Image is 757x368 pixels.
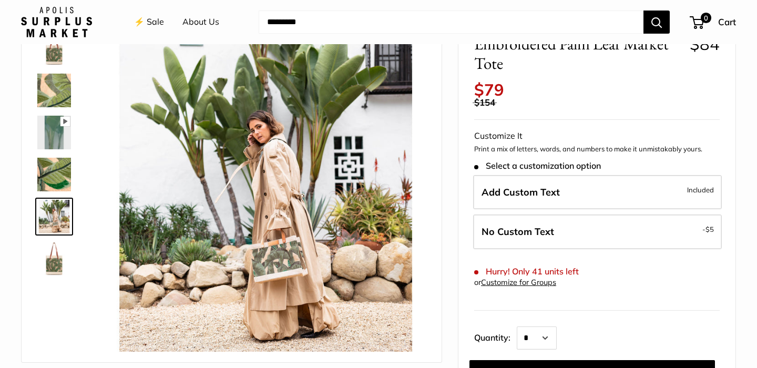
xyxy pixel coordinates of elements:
a: Embroidered Palm Leaf Market Tote [35,240,73,278]
a: About Us [182,14,219,30]
span: Embroidered Palm Leaf Market Tote [474,34,682,73]
a: 0 Cart [691,14,736,30]
img: description_A multi-layered motif with eight varying thread colors. [37,158,71,191]
img: Embroidered Palm Leaf Market Tote [106,32,426,352]
img: Embroidered Palm Leaf Market Tote [37,242,71,275]
div: Customize It [474,128,720,144]
span: Select a customization option [474,161,601,171]
span: Add Custom Text [482,186,560,198]
span: Hurry! Only 41 units left [474,267,579,277]
label: Leave Blank [473,214,722,249]
input: Search... [259,11,643,34]
img: Embroidered Palm Leaf Market Tote [37,32,71,65]
label: Quantity: [474,323,517,350]
img: description_Multi-layered motif with eight varying thread colors [37,116,71,149]
label: Add Custom Text [473,175,722,210]
span: $79 [474,79,504,100]
button: Search [643,11,670,34]
p: Print a mix of letters, words, and numbers to make it unmistakably yours. [474,144,720,155]
img: Apolis: Surplus Market [21,7,92,37]
span: Included [687,183,714,196]
span: Cart [718,16,736,27]
a: Customize for Groups [481,278,556,287]
a: description_A multi-layered motif with eight varying thread colors. [35,156,73,193]
img: Embroidered Palm Leaf Market Tote [37,200,71,233]
div: or [474,275,556,290]
span: $5 [705,225,714,233]
img: description_A multi-layered motif with eight varying thread colors. [37,74,71,107]
a: description_A multi-layered motif with eight varying thread colors. [35,71,73,109]
a: Embroidered Palm Leaf Market Tote [35,29,73,67]
span: $154 [474,97,495,108]
span: 0 [701,13,711,23]
span: No Custom Text [482,226,554,238]
span: - [702,223,714,236]
a: description_Multi-layered motif with eight varying thread colors [35,114,73,151]
a: Embroidered Palm Leaf Market Tote [35,198,73,236]
a: ⚡️ Sale [134,14,164,30]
